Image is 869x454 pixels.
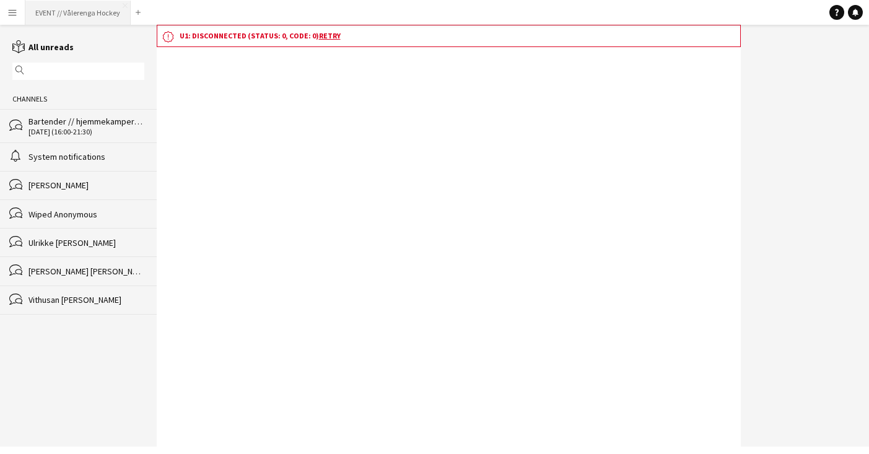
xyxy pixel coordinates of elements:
div: Wiped Anonymous [28,209,144,220]
button: EVENT // Vålerenga Hockey [25,1,131,25]
div: [PERSON_NAME] [PERSON_NAME] Emblem [28,266,144,277]
div: Bartender // hjemmekamper VIF-Hockey [28,116,144,127]
a: All unreads [12,41,74,53]
div: Ulrikke [PERSON_NAME] [28,237,144,248]
div: Vithusan [PERSON_NAME] [28,294,144,305]
div: [DATE] (16:00-21:30) [28,128,144,136]
div: System notifications [28,151,144,162]
div: [PERSON_NAME] [28,180,144,191]
h3: u1: disconnected (status: 0, code: 0) [180,30,735,41]
a: Retry [319,31,341,40]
